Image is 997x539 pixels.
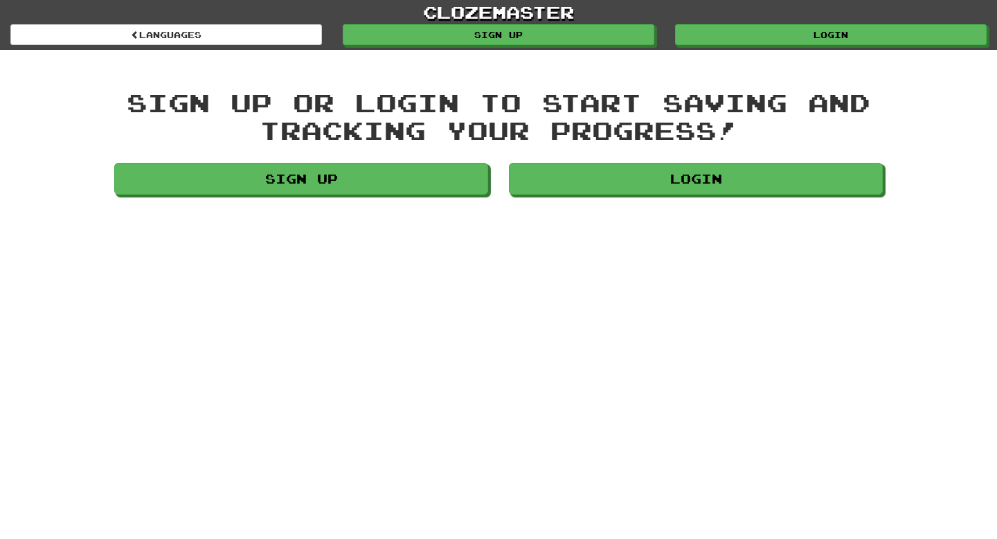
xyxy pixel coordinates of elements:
[114,89,883,143] div: Sign up or login to start saving and tracking your progress!
[343,24,654,45] a: Sign up
[114,163,488,195] a: Sign up
[675,24,987,45] a: Login
[509,163,883,195] a: Login
[10,24,322,45] a: Languages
